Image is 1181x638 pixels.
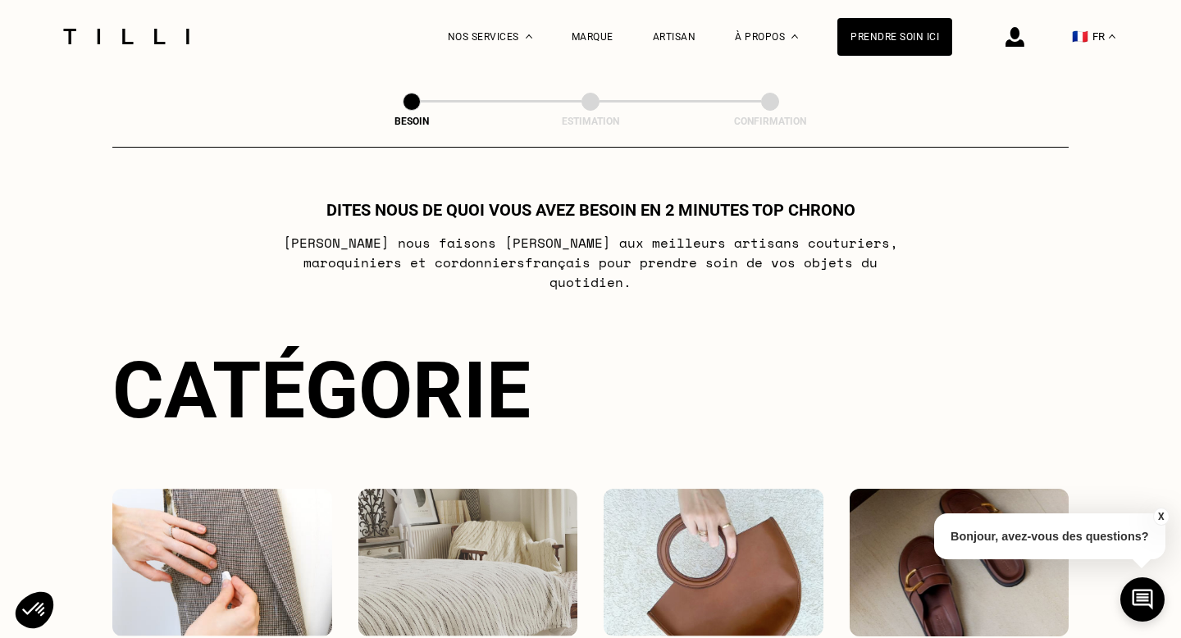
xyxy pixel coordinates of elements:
a: Artisan [653,31,696,43]
h1: Dites nous de quoi vous avez besoin en 2 minutes top chrono [326,200,855,220]
div: Besoin [330,116,494,127]
img: icône connexion [1005,27,1024,47]
img: Logo du service de couturière Tilli [57,29,195,44]
button: X [1152,508,1169,526]
p: Bonjour, avez-vous des questions? [934,513,1165,559]
div: Catégorie [112,344,1069,436]
a: Prendre soin ici [837,18,952,56]
img: Menu déroulant [526,34,532,39]
img: Chaussures [850,489,1069,636]
img: Menu déroulant à propos [791,34,798,39]
img: Vêtements [112,489,332,636]
div: Estimation [508,116,673,127]
img: Intérieur [358,489,578,636]
a: Marque [572,31,613,43]
div: Confirmation [688,116,852,127]
p: [PERSON_NAME] nous faisons [PERSON_NAME] aux meilleurs artisans couturiers , maroquiniers et cord... [266,233,916,292]
span: 🇫🇷 [1072,29,1088,44]
img: menu déroulant [1109,34,1115,39]
img: Accessoires [604,489,823,636]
